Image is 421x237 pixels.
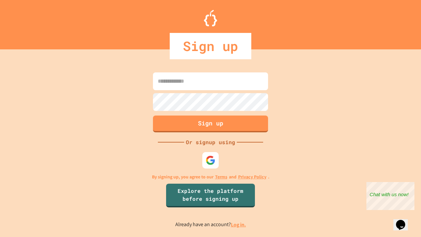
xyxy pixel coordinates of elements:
div: Or signup using [184,138,237,146]
a: Terms [215,173,227,180]
div: Sign up [170,33,251,59]
button: Sign up [153,116,268,132]
a: Privacy Policy [238,173,266,180]
img: Logo.svg [204,10,217,26]
iframe: chat widget [393,211,414,230]
img: google-icon.svg [206,155,215,165]
p: Already have an account? [175,221,246,229]
p: By signing up, you agree to our and . [152,173,269,180]
iframe: chat widget [366,182,414,210]
a: Explore the platform before signing up [166,184,255,207]
a: Log in. [231,221,246,228]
